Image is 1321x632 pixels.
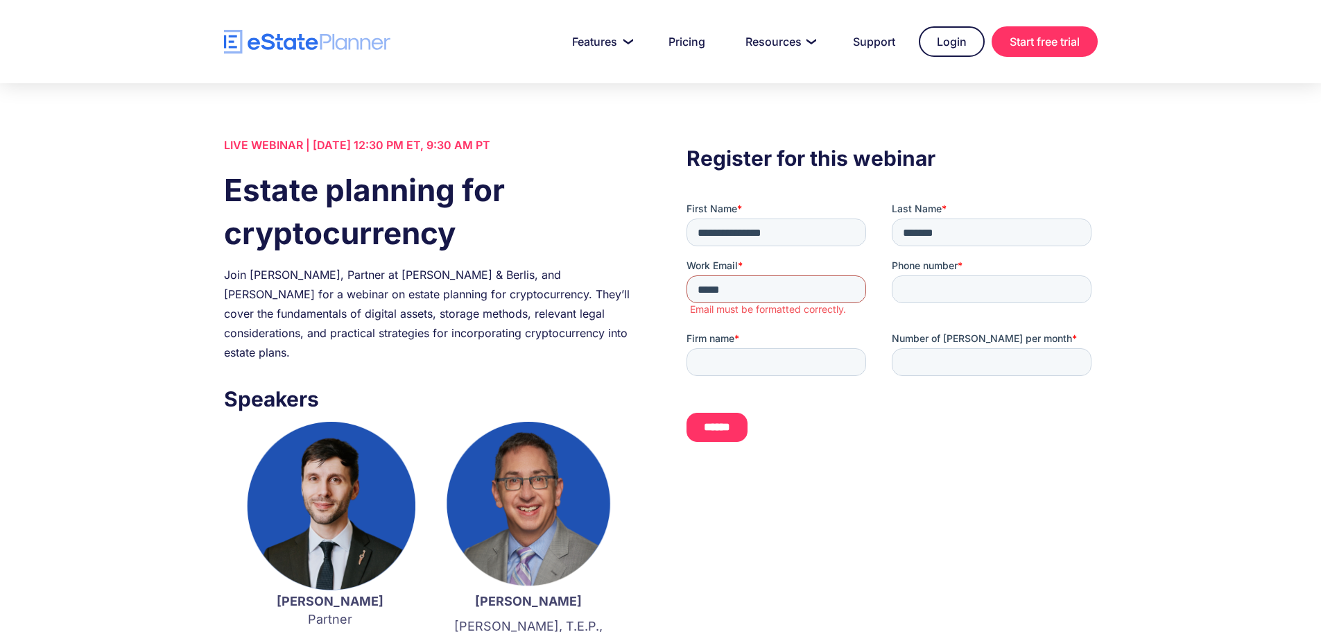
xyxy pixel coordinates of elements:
[836,28,912,55] a: Support
[687,142,1097,174] h3: Register for this webinar
[224,383,634,415] h3: Speakers
[555,28,645,55] a: Features
[992,26,1098,57] a: Start free trial
[224,265,634,362] div: Join [PERSON_NAME], Partner at [PERSON_NAME] & Berlis, and [PERSON_NAME] for a webinar on estate ...
[729,28,829,55] a: Resources
[224,135,634,155] div: LIVE WEBINAR | [DATE] 12:30 PM ET, 9:30 AM PT
[687,202,1097,454] iframe: Form 0
[224,30,390,54] a: home
[245,592,415,629] p: Partner
[475,594,582,608] strong: [PERSON_NAME]
[652,28,722,55] a: Pricing
[919,26,985,57] a: Login
[224,169,634,255] h1: Estate planning for cryptocurrency
[277,594,383,608] strong: [PERSON_NAME]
